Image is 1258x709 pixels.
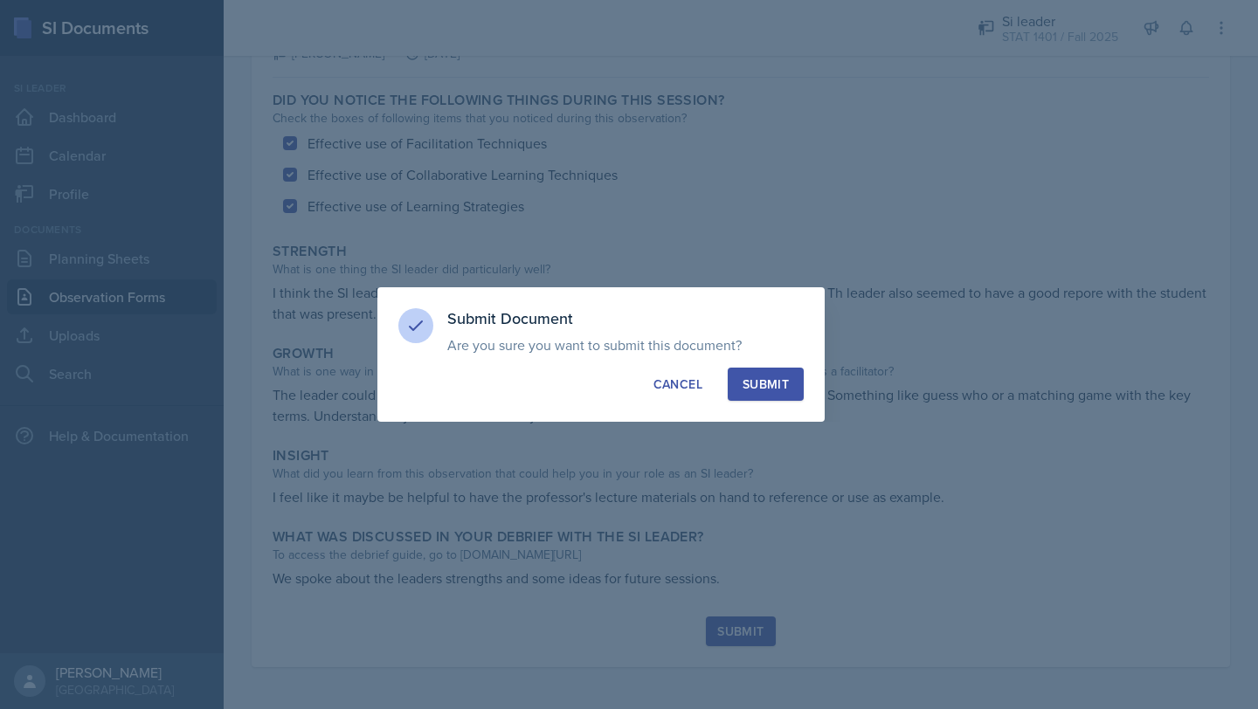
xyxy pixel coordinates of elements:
div: Cancel [653,375,702,393]
div: Submit [743,375,789,393]
h3: Submit Document [447,308,804,329]
button: Cancel [639,368,717,401]
button: Submit [728,368,804,401]
p: Are you sure you want to submit this document? [447,336,804,354]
